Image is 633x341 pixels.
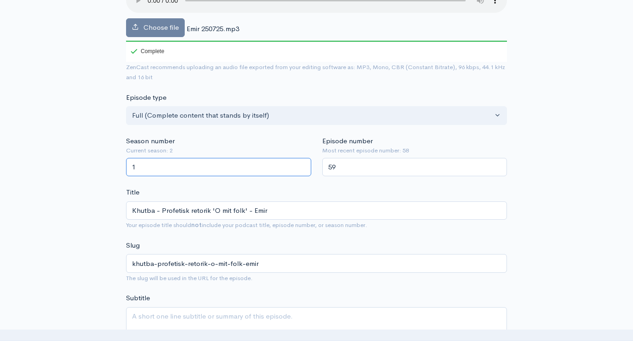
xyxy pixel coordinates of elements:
label: Season number [126,136,175,146]
input: Enter episode number [322,158,507,177]
label: Slug [126,240,140,251]
input: title-of-episode [126,254,507,273]
div: Full (Complete content that stands by itself) [132,110,493,121]
input: Enter season number for this episode [126,158,311,177]
label: Episode type [126,92,166,103]
span: Choose file [143,23,179,32]
small: Current season: 2 [126,146,311,155]
div: 100% [126,41,507,42]
small: Most recent episode number: 58 [322,146,507,155]
button: Full (Complete content that stands by itself) [126,106,507,125]
span: Emir 250725.mp3 [187,24,239,33]
div: Complete [131,49,164,54]
strong: not [191,221,202,229]
div: Complete [126,41,166,62]
input: What is the episode's title? [126,201,507,220]
small: Your episode title should include your podcast title, episode number, or season number. [126,221,367,229]
label: Title [126,187,139,198]
label: Episode number [322,136,373,146]
label: Subtitle [126,293,150,303]
small: The slug will be used in the URL for the episode. [126,274,253,282]
small: ZenCast recommends uploading an audio file exported from your editing software as: MP3, Mono, CBR... [126,63,505,81]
